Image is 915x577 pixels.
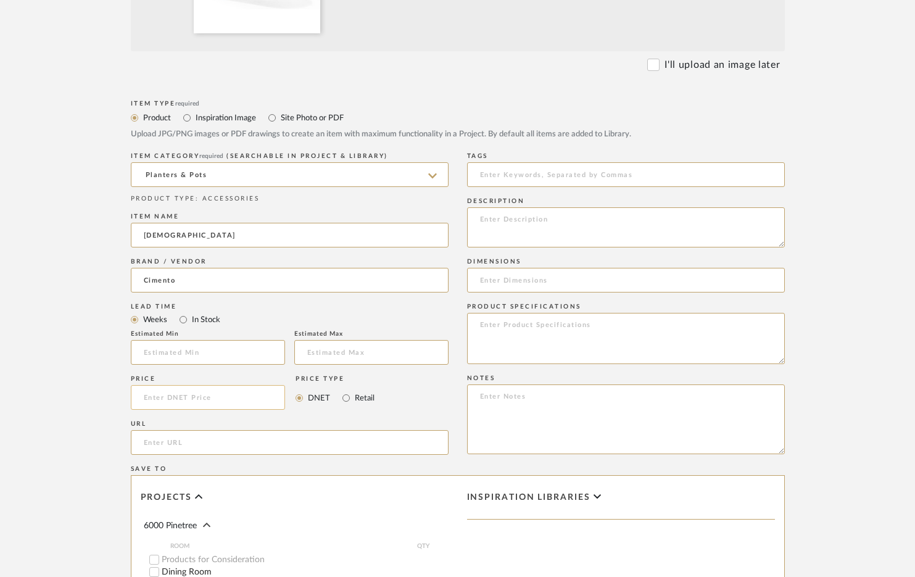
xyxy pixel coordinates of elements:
input: Enter Dimensions [467,268,785,293]
input: Enter DNET Price [131,385,286,410]
input: Estimated Max [294,340,449,365]
div: ITEM CATEGORY [131,152,449,160]
mat-radio-group: Select item type [131,110,785,125]
div: Estimated Min [131,330,285,338]
div: Dimensions [467,258,785,265]
span: required [175,101,199,107]
label: Product [142,111,171,125]
div: Tags [467,152,785,160]
div: Lead Time [131,303,449,310]
div: Save To [131,465,785,473]
input: Type a category to search and select [131,162,449,187]
input: Enter Keywords, Separated by Commas [467,162,785,187]
div: URL [131,420,449,428]
mat-radio-group: Select item type [131,312,449,327]
div: Item Type [131,100,785,107]
input: Enter Name [131,223,449,247]
mat-radio-group: Select price type [296,385,375,410]
label: DNET [307,391,330,405]
label: Inspiration Image [194,111,256,125]
div: Item name [131,213,449,220]
div: Notes [467,375,785,382]
input: Unknown [131,268,449,293]
label: Weeks [142,313,167,326]
div: PRODUCT TYPE [131,194,449,204]
span: ROOM [170,541,408,551]
div: Description [467,197,785,205]
span: required [199,153,223,159]
input: Enter URL [131,430,449,455]
span: Inspiration libraries [467,492,590,503]
input: Estimated Min [131,340,285,365]
div: Upload JPG/PNG images or PDF drawings to create an item with maximum functionality in a Project. ... [131,128,785,141]
label: I'll upload an image later [665,57,780,72]
span: Projects [141,492,192,503]
span: (Searchable in Project & Library) [226,153,388,159]
label: Retail [354,391,375,405]
label: Dining Room [162,568,449,576]
span: QTY [408,541,439,551]
div: Brand / Vendor [131,258,449,265]
div: Price [131,375,286,383]
div: Product Specifications [467,303,785,310]
div: Price Type [296,375,375,383]
div: Estimated Max [294,330,449,338]
label: Site Photo or PDF [279,111,344,125]
span: 6000 Pinetree [144,521,197,530]
label: In Stock [191,313,220,326]
span: : ACCESSORIES [196,196,260,202]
